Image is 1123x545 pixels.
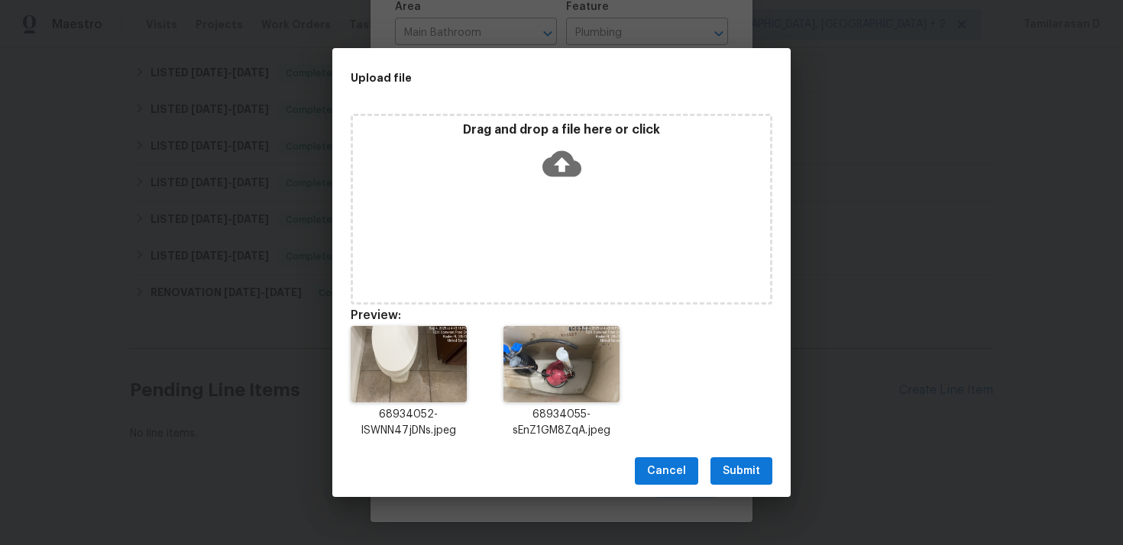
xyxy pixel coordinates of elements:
[503,326,620,402] img: 9k=
[351,407,467,439] p: 68934052-ISWNN47jDNs.jpeg
[723,462,760,481] span: Submit
[351,69,704,86] h2: Upload file
[710,457,772,485] button: Submit
[635,457,698,485] button: Cancel
[353,122,770,138] p: Drag and drop a file here or click
[647,462,686,481] span: Cancel
[351,326,467,402] img: 2Q==
[503,407,620,439] p: 68934055-sEnZ1GM8ZqA.jpeg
